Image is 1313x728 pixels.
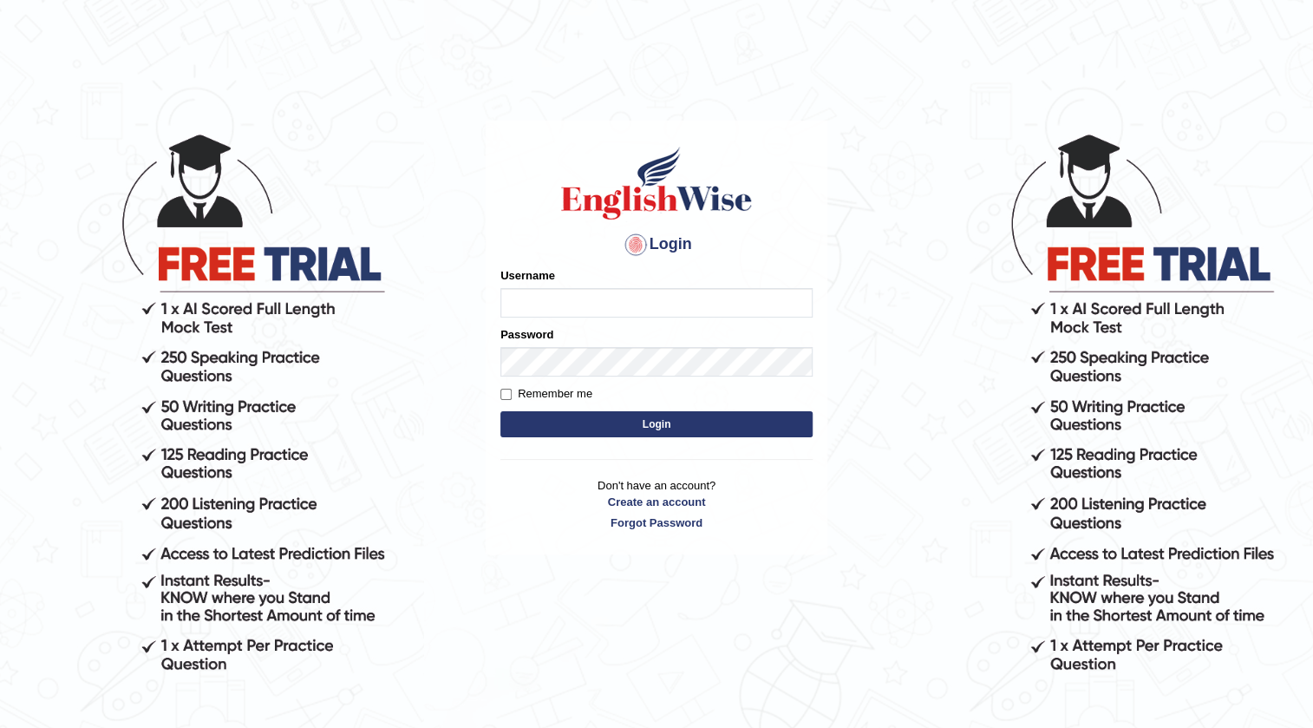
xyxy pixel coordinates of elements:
a: Create an account [500,494,813,510]
input: Remember me [500,389,512,400]
h4: Login [500,231,813,259]
label: Remember me [500,385,592,403]
p: Don't have an account? [500,477,813,531]
button: Login [500,411,813,437]
label: Username [500,267,555,284]
label: Password [500,326,553,343]
img: Logo of English Wise sign in for intelligent practice with AI [558,144,755,222]
a: Forgot Password [500,515,813,531]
